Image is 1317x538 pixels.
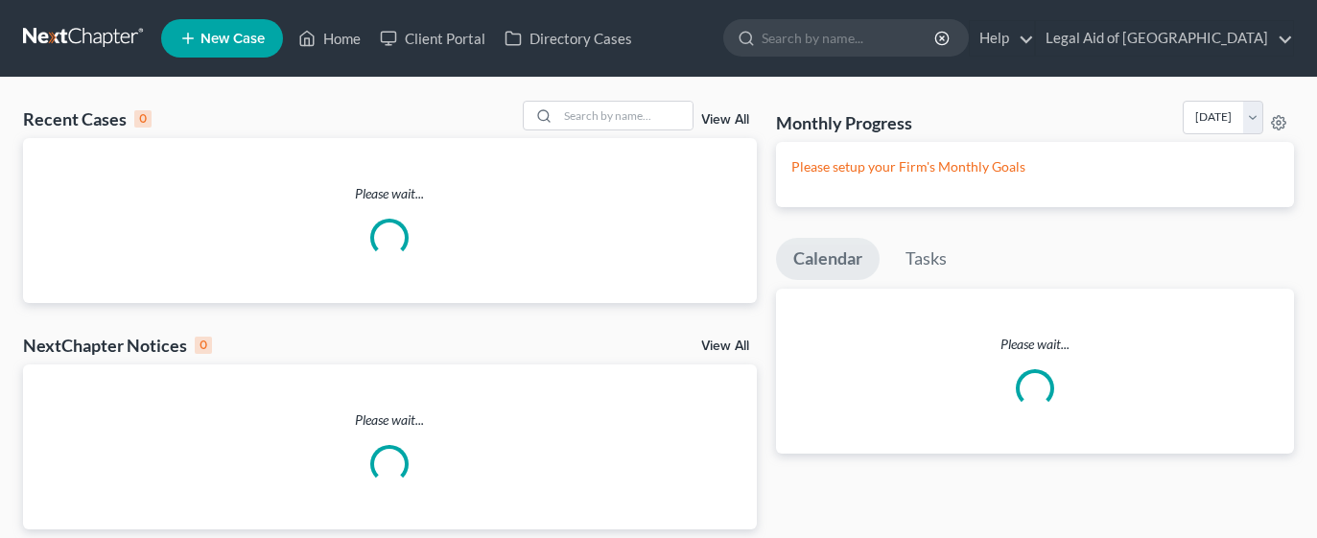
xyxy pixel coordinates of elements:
input: Search by name... [558,102,693,129]
a: Directory Cases [495,21,642,56]
a: View All [701,339,749,353]
p: Please wait... [23,410,757,430]
span: New Case [200,32,265,46]
p: Please wait... [23,184,757,203]
a: Home [289,21,370,56]
p: Please wait... [776,335,1294,354]
p: Please setup your Firm's Monthly Goals [791,157,1279,176]
a: View All [701,113,749,127]
a: Tasks [888,238,964,280]
a: Legal Aid of [GEOGRAPHIC_DATA] [1036,21,1293,56]
input: Search by name... [762,20,937,56]
h3: Monthly Progress [776,111,912,134]
a: Client Portal [370,21,495,56]
div: 0 [195,337,212,354]
div: NextChapter Notices [23,334,212,357]
div: 0 [134,110,152,128]
a: Calendar [776,238,880,280]
div: Recent Cases [23,107,152,130]
a: Help [970,21,1034,56]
